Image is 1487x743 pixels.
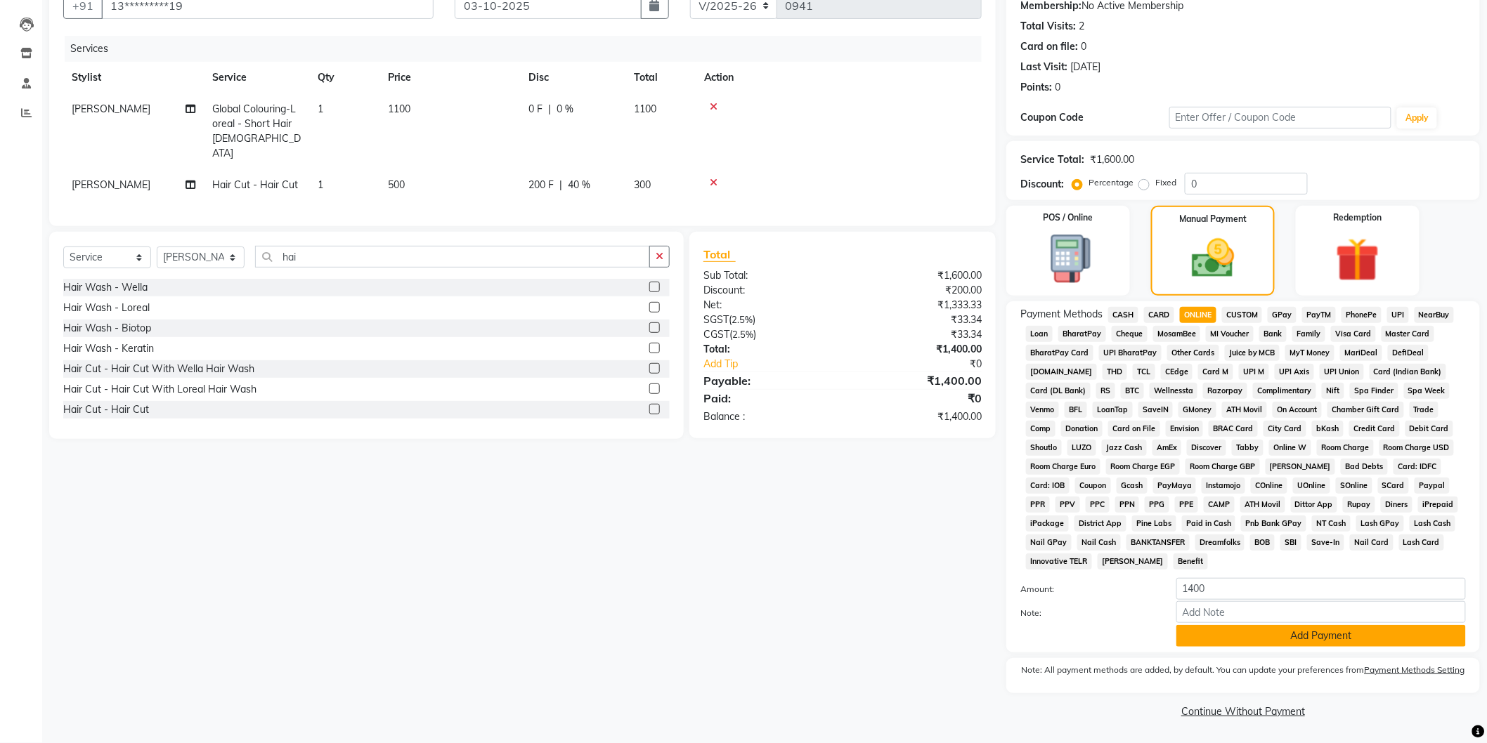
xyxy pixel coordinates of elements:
span: TCL [1133,364,1155,380]
span: Coupon [1075,478,1111,494]
button: Add Payment [1176,625,1466,647]
input: Amount [1176,578,1466,600]
span: UOnline [1293,478,1330,494]
span: District App [1074,515,1126,532]
span: Gcash [1117,478,1148,494]
span: Spa Finder [1350,383,1398,399]
span: Paid in Cash [1182,515,1236,532]
span: 1100 [634,103,656,115]
div: ₹1,333.33 [843,298,992,313]
div: ( ) [693,327,843,342]
div: Hair Wash - Loreal [63,301,150,315]
span: PPN [1115,497,1140,513]
span: 500 [388,178,405,191]
span: Wellnessta [1150,383,1198,399]
span: Razorpay [1203,383,1247,399]
img: _cash.svg [1178,234,1248,283]
span: Paypal [1415,478,1450,494]
div: Discount: [693,283,843,298]
span: UPI Axis [1275,364,1314,380]
div: ( ) [693,313,843,327]
span: Venmo [1026,402,1059,418]
div: Last Visit: [1020,60,1067,74]
th: Service [204,62,309,93]
span: Tabby [1232,440,1264,456]
input: Enter Offer / Coupon Code [1169,107,1392,129]
th: Stylist [63,62,204,93]
span: Credit Card [1349,421,1400,437]
span: 200 F [528,178,554,192]
div: 0 [1055,80,1060,95]
span: Card on File [1108,421,1160,437]
span: Lash Cash [1410,515,1455,532]
label: Payment Methods Setting [1365,664,1465,676]
span: Shoutlo [1026,440,1062,456]
span: Dreamfolks [1195,534,1245,551]
span: CASH [1108,307,1138,323]
span: Family [1292,326,1325,342]
div: Services [65,36,992,62]
span: City Card [1264,421,1306,437]
span: 1 [318,178,323,191]
span: ATH Movil [1222,402,1267,418]
span: RS [1096,383,1115,399]
div: ₹1,600.00 [843,268,992,283]
span: CEdge [1161,364,1193,380]
span: NT Cash [1312,515,1351,532]
span: UPI M [1239,364,1269,380]
span: iPackage [1026,515,1069,532]
span: PhonePe [1342,307,1382,323]
span: [PERSON_NAME] [72,178,150,191]
span: Pnb Bank GPay [1241,515,1306,532]
span: 0 % [557,102,573,117]
span: Room Charge [1317,440,1374,456]
span: 2.5% [732,314,753,325]
span: Nail GPay [1026,534,1072,551]
div: ₹1,400.00 [843,409,992,424]
span: MI Voucher [1206,326,1254,342]
input: Search or Scan [255,246,650,268]
span: BharatPay Card [1026,345,1093,361]
label: Fixed [1155,176,1176,189]
span: Nift [1322,383,1344,399]
span: SOnline [1336,478,1372,494]
span: Card: IOB [1026,478,1070,494]
span: 40 % [568,178,590,192]
span: Nail Card [1350,534,1394,551]
span: Pine Labs [1132,515,1176,532]
span: Envision [1166,421,1204,437]
span: Spa Week [1404,383,1450,399]
span: Card: IDFC [1394,459,1441,475]
span: Complimentary [1253,383,1316,399]
span: Chamber Gift Card [1327,402,1404,418]
span: PPV [1056,497,1080,513]
div: Hair Cut - Hair Cut [63,402,149,417]
span: GPay [1268,307,1297,323]
div: ₹33.34 [843,313,992,327]
label: Note: [1010,607,1165,619]
span: | [559,178,562,192]
span: Card (Indian Bank) [1370,364,1447,380]
span: [PERSON_NAME] [1266,459,1336,475]
span: MariDeal [1340,345,1382,361]
span: Jazz Cash [1102,440,1147,456]
span: Bank [1259,326,1287,342]
span: Benefit [1174,553,1208,570]
a: Add Tip [693,357,868,371]
span: UPI Union [1320,364,1364,380]
span: CAMP [1204,497,1235,513]
span: Instamojo [1202,478,1245,494]
button: Apply [1397,107,1437,129]
span: 1 [318,103,323,115]
span: Other Cards [1167,345,1219,361]
span: ONLINE [1180,307,1216,323]
div: Hair Cut - Hair Cut With Wella Hair Wash [63,362,254,376]
th: Disc [520,62,625,93]
div: Net: [693,298,843,313]
span: iPrepaid [1418,497,1458,513]
div: 2 [1079,19,1084,34]
span: BOB [1250,534,1275,551]
span: DefiDeal [1388,345,1429,361]
div: Hair Wash - Keratin [63,341,154,356]
span: [DOMAIN_NAME] [1026,364,1097,380]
